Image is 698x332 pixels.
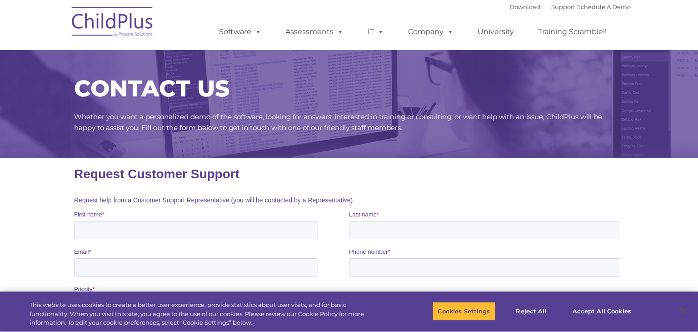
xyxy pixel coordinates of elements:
a: Support [551,3,575,10]
img: ChildPlus by Procare Solutions [67,0,158,46]
a: Company [399,23,463,41]
span: Phone number [275,90,314,97]
button: Cookies Settings [433,302,495,321]
a: Software [210,23,270,41]
a: IT [359,23,393,41]
font: | [509,3,631,10]
a: Download [509,3,540,10]
span: Last name [275,53,303,60]
button: Close [673,301,693,321]
button: Reject All [503,302,560,321]
a: University [469,23,523,41]
a: Schedule A Demo [577,3,631,10]
a: Assessments [276,23,353,41]
span: Whether you want a personalized demo of the software, looking for answers, interested in training... [74,112,602,132]
a: Training Scramble!! [529,23,616,41]
div: This website uses cookies to create a better user experience, provide statistics about user visit... [30,301,384,327]
span: CONTACT US [74,75,229,102]
button: Accept All Cookies [568,302,636,321]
